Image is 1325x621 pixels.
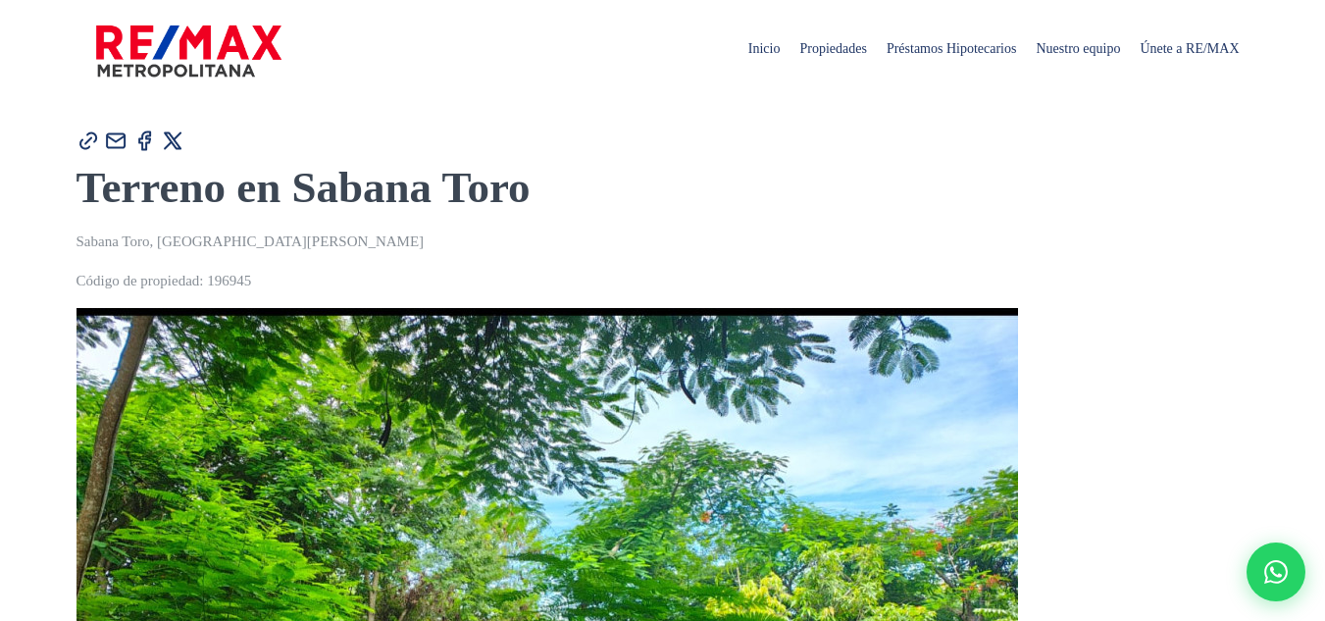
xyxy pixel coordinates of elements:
span: Únete a RE/MAX [1130,20,1249,78]
span: Propiedades [790,20,876,78]
p: Sabana Toro, [GEOGRAPHIC_DATA][PERSON_NAME] [76,230,1249,254]
h1: Terreno en Sabana Toro [76,161,1249,215]
span: 196945 [207,273,251,288]
span: Inicio [739,20,790,78]
img: remax-metropolitana-logo [96,22,281,80]
img: Compartir [161,129,185,153]
span: Código de propiedad: [76,273,204,288]
span: Nuestro equipo [1026,20,1130,78]
span: Préstamos Hipotecarios [877,20,1027,78]
img: Compartir [104,129,128,153]
img: Compartir [132,129,157,153]
img: Compartir [76,129,101,153]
